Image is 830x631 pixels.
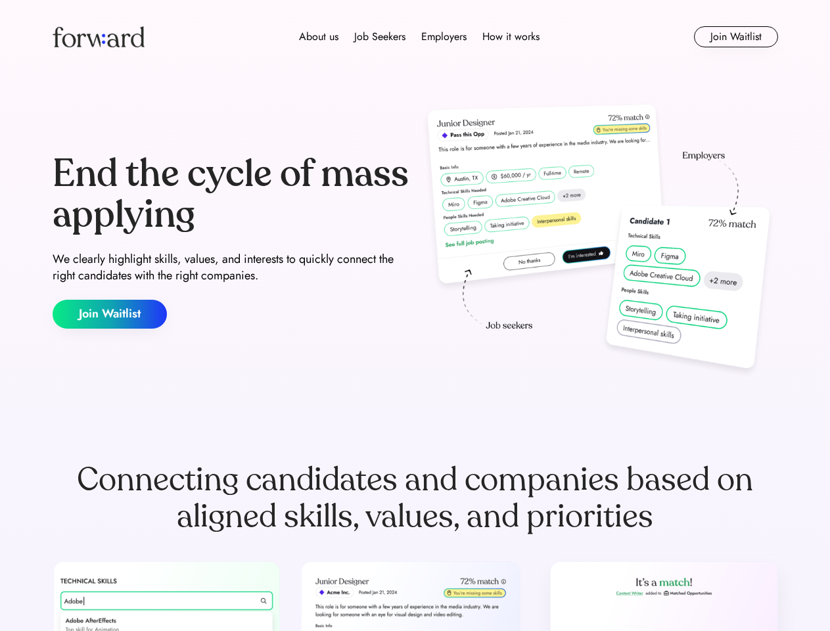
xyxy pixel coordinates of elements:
button: Join Waitlist [53,300,167,329]
img: Forward logo [53,26,145,47]
div: Connecting candidates and companies based on aligned skills, values, and priorities [53,461,778,535]
div: Employers [421,29,467,45]
button: Join Waitlist [694,26,778,47]
div: We clearly highlight skills, values, and interests to quickly connect the right candidates with t... [53,251,410,284]
div: Job Seekers [354,29,405,45]
div: End the cycle of mass applying [53,154,410,235]
div: About us [299,29,338,45]
div: How it works [482,29,540,45]
img: hero-image.png [421,100,778,383]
